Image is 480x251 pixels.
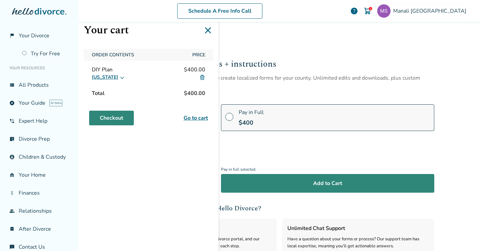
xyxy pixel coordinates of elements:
a: flag_2Your Divorce [5,28,73,43]
span: chat_info [9,244,15,250]
a: help [350,7,358,15]
span: explore [9,100,15,106]
img: Delete [199,74,205,80]
button: [US_STATE] [92,73,125,81]
span: $400.00 [181,87,208,100]
span: view_list [9,82,15,88]
div: / [125,33,434,39]
a: Schedule A Free Info Call [177,3,262,19]
span: DIY Plan [92,66,112,73]
div: Use our proprietary divorce software to create localized forms for your county. Unlimited edits a... [125,74,434,91]
span: AI beta [49,100,62,106]
span: attach_money [9,190,15,196]
span: Your Divorce [19,32,49,39]
h1: Your cart [84,22,213,38]
span: phone_in_talk [9,118,15,124]
a: bookmark_checkAfter Divorce [5,221,73,237]
span: account_child [9,154,15,160]
span: Pay in full selected. [221,165,434,174]
a: list_alt_checkDivorce Prep [5,131,73,147]
span: flag_2 [9,33,15,38]
div: Have a question about your forms or process? Our support team has local expertise, meaning you’ll... [287,236,429,250]
a: Checkout [89,111,134,125]
span: $ 400 [239,119,253,127]
span: garage_home [9,172,15,178]
span: list_alt_check [9,136,15,142]
a: Try For Free [18,46,73,61]
button: Add to Cart [221,174,434,193]
a: garage_homeYour Home [5,167,73,183]
a: phone_in_talkExpert Help [5,113,73,129]
img: m.sibthorpe@gmail.com [377,4,391,18]
span: Order Contents [89,49,187,61]
span: bookmark_check [9,226,15,232]
span: group [9,208,15,214]
div: 1 [369,7,372,10]
a: groupRelationships [5,203,73,219]
span: $400.00 [184,66,205,73]
a: account_childChildren & Custody [5,149,73,165]
img: Cart [364,7,372,15]
a: attach_moneyFinances [5,185,73,201]
span: Pay in Full [239,109,264,116]
a: exploreYour GuideAI beta [5,95,73,111]
li: Your Resources [5,61,73,75]
span: Price [190,49,208,61]
span: Total [89,87,107,100]
a: view_listAll Products [5,77,73,93]
h2: Customized divorce forms + instructions [125,58,434,71]
h3: Unlimited Chat Support [287,224,429,233]
a: Go to cart [184,114,208,122]
iframe: Chat Widget [447,219,480,251]
h2: What are the benefits of using Hello Divorce? [125,203,434,213]
span: Manali [GEOGRAPHIC_DATA] [393,7,469,15]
